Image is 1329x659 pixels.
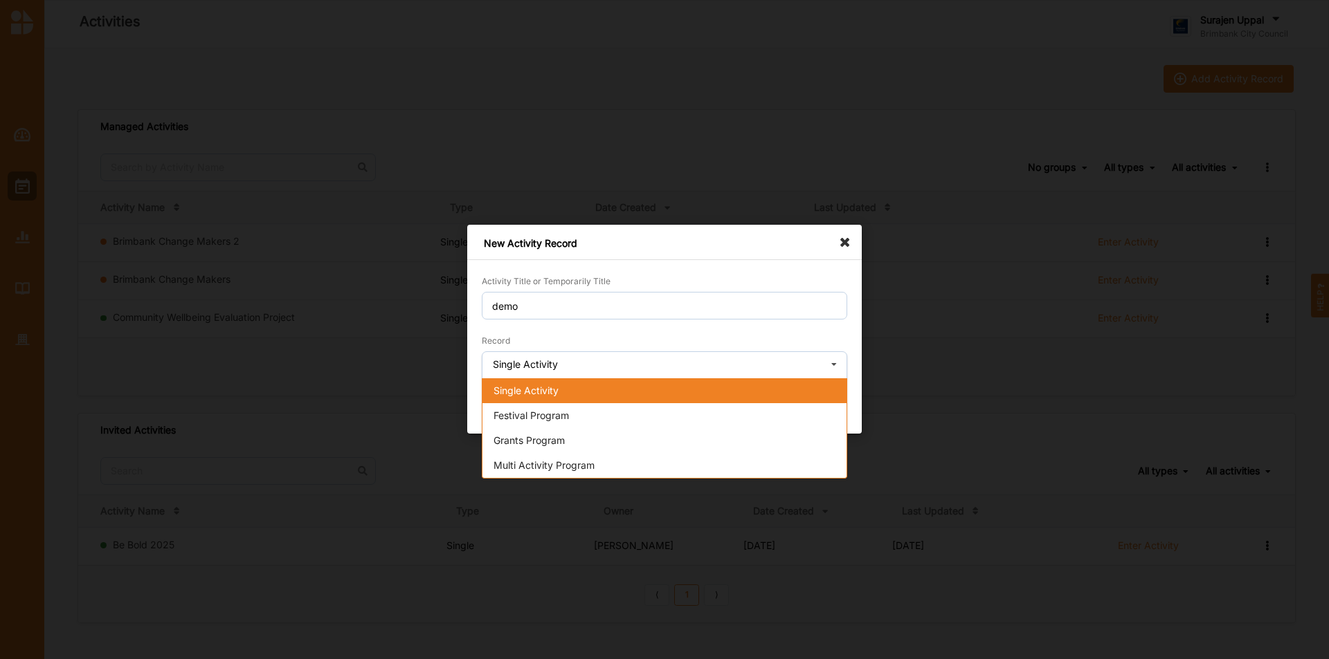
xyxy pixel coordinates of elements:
label: Activity Title or Temporarily Title [482,276,611,287]
input: Title [482,292,847,319]
span: Single Activity [494,384,559,396]
span: Festival Program [494,409,569,421]
span: Grants Program [494,434,565,446]
label: Record [482,335,510,346]
div: New Activity Record [467,225,862,260]
span: Multi Activity Program [494,459,595,471]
